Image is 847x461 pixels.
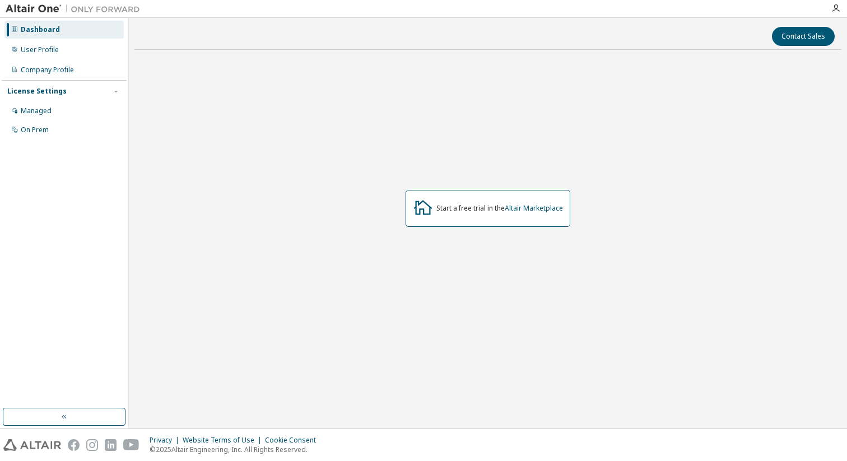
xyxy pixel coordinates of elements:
[21,125,49,134] div: On Prem
[86,439,98,451] img: instagram.svg
[183,436,265,445] div: Website Terms of Use
[505,203,563,213] a: Altair Marketplace
[21,106,52,115] div: Managed
[150,436,183,445] div: Privacy
[436,204,563,213] div: Start a free trial in the
[3,439,61,451] img: altair_logo.svg
[150,445,323,454] p: © 2025 Altair Engineering, Inc. All Rights Reserved.
[772,27,835,46] button: Contact Sales
[21,25,60,34] div: Dashboard
[21,66,74,74] div: Company Profile
[68,439,80,451] img: facebook.svg
[6,3,146,15] img: Altair One
[7,87,67,96] div: License Settings
[123,439,139,451] img: youtube.svg
[21,45,59,54] div: User Profile
[105,439,117,451] img: linkedin.svg
[265,436,323,445] div: Cookie Consent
